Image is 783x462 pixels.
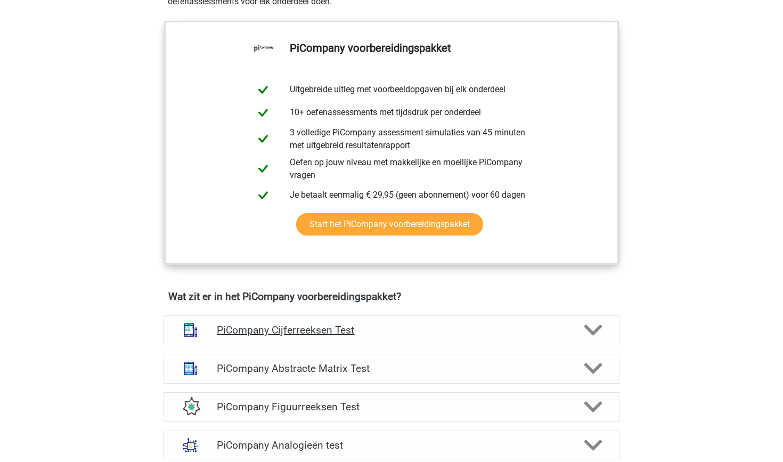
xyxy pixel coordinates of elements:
[177,316,205,344] img: cijferreeksen
[217,362,566,375] h4: PiCompany Abstracte Matrix Test
[177,393,205,420] img: figuurreeksen
[217,439,566,451] h4: PiCompany Analogieën test
[296,213,483,236] a: Start het PiCompany voorbereidingspakket
[177,354,205,382] img: abstracte matrices
[159,354,624,384] a: abstracte matrices PiCompany Abstracte Matrix Test
[159,431,624,460] a: analogieen PiCompany Analogieën test
[217,324,566,336] h4: PiCompany Cijferreeksen Test
[159,315,624,345] a: cijferreeksen PiCompany Cijferreeksen Test
[217,401,566,413] h4: PiCompany Figuurreeksen Test
[159,392,624,422] a: figuurreeksen PiCompany Figuurreeksen Test
[168,290,615,303] h4: Wat zit er in het PiCompany voorbereidingspakket?
[177,431,205,459] img: analogieen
